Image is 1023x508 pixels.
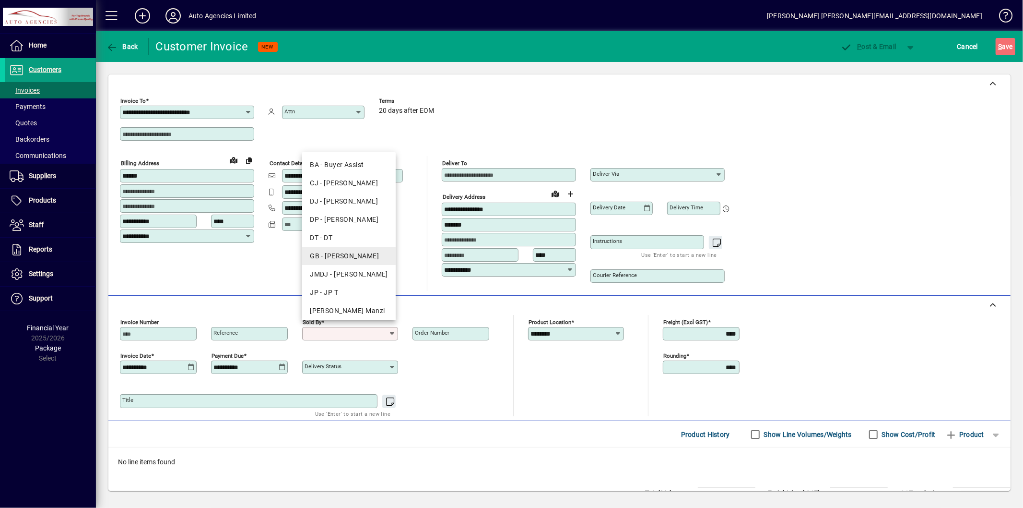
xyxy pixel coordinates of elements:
[310,196,388,206] div: DJ - [PERSON_NAME]
[945,427,984,442] span: Product
[29,221,44,229] span: Staff
[29,196,56,204] span: Products
[5,98,96,115] a: Payments
[895,488,953,499] td: GST exclusive
[415,329,449,336] mat-label: Order number
[158,7,188,24] button: Profile
[998,39,1013,54] span: ave
[379,107,434,115] span: 20 days after EOM
[593,238,622,244] mat-label: Instructions
[127,7,158,24] button: Add
[106,43,138,50] span: Back
[5,287,96,311] a: Support
[302,229,396,247] mat-option: DT - DT
[108,448,1011,477] div: No line items found
[593,272,637,278] mat-label: Courier Reference
[310,251,388,261] div: GB - [PERSON_NAME]
[841,43,896,50] span: ost & Email
[663,352,686,359] mat-label: Rounding
[310,215,388,225] div: DP - [PERSON_NAME]
[5,34,96,58] a: Home
[29,172,56,180] span: Suppliers
[5,115,96,131] a: Quotes
[955,38,981,55] button: Cancel
[302,192,396,210] mat-option: DJ - DAVE JENNINGS
[767,8,982,24] div: [PERSON_NAME] [PERSON_NAME][EMAIL_ADDRESS][DOMAIN_NAME]
[642,249,717,260] mat-hint: Use 'Enter' to start a new line
[698,488,755,499] td: 0.0000 M³
[310,306,388,316] div: [PERSON_NAME] Manzl
[5,147,96,164] a: Communications
[27,324,69,332] span: Financial Year
[29,245,52,253] span: Reports
[10,103,46,110] span: Payments
[442,160,467,167] mat-label: Deliver To
[303,319,321,326] mat-label: Sold by
[953,488,1011,499] td: 0.00
[830,488,888,499] td: 0.00
[226,152,241,168] a: View on map
[836,38,901,55] button: Post & Email
[996,38,1015,55] button: Save
[563,186,578,202] button: Choose address
[302,174,396,192] mat-option: CJ - Cheryl Jennings
[10,152,66,159] span: Communications
[5,189,96,213] a: Products
[302,265,396,283] mat-option: JMDJ - Josiah Jennings
[302,302,396,320] mat-option: SM - Sophea Manzl
[379,98,436,104] span: Terms
[663,319,708,326] mat-label: Freight (excl GST)
[302,210,396,229] mat-option: DP - Donovan Percy
[305,363,341,370] mat-label: Delivery status
[957,39,978,54] span: Cancel
[212,352,244,359] mat-label: Payment due
[213,329,238,336] mat-label: Reference
[548,186,563,201] a: View on map
[315,408,390,419] mat-hint: Use 'Enter' to start a new line
[310,269,388,279] div: JMDJ - [PERSON_NAME]
[35,344,61,352] span: Package
[593,170,619,177] mat-label: Deliver via
[992,2,1011,33] a: Knowledge Base
[284,108,295,115] mat-label: Attn
[120,97,146,104] mat-label: Invoice To
[29,41,47,49] span: Home
[858,43,862,50] span: P
[156,39,248,54] div: Customer Invoice
[640,488,698,499] td: Total Volume
[880,430,936,439] label: Show Cost/Profit
[941,426,989,443] button: Product
[310,288,388,298] div: JP - JP T
[104,38,141,55] button: Back
[120,352,151,359] mat-label: Invoice date
[302,247,396,265] mat-option: GB - Gavin Bright
[10,119,37,127] span: Quotes
[262,44,274,50] span: NEW
[593,204,625,211] mat-label: Delivery date
[122,397,133,403] mat-label: Title
[10,86,40,94] span: Invoices
[763,488,830,499] td: Freight (excl GST)
[762,430,852,439] label: Show Line Volumes/Weights
[670,204,703,211] mat-label: Delivery time
[29,294,53,302] span: Support
[681,427,730,442] span: Product History
[241,153,257,168] button: Copy to Delivery address
[677,426,734,443] button: Product History
[5,131,96,147] a: Backorders
[5,213,96,237] a: Staff
[96,38,149,55] app-page-header-button: Back
[5,82,96,98] a: Invoices
[5,238,96,262] a: Reports
[5,262,96,286] a: Settings
[5,164,96,188] a: Suppliers
[29,66,61,73] span: Customers
[310,233,388,243] div: DT - DT
[998,43,1002,50] span: S
[529,319,571,326] mat-label: Product location
[302,283,396,302] mat-option: JP - JP T
[29,270,53,278] span: Settings
[188,8,257,24] div: Auto Agencies Limited
[310,178,388,188] div: CJ - [PERSON_NAME]
[310,160,388,170] div: BA - Buyer Assist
